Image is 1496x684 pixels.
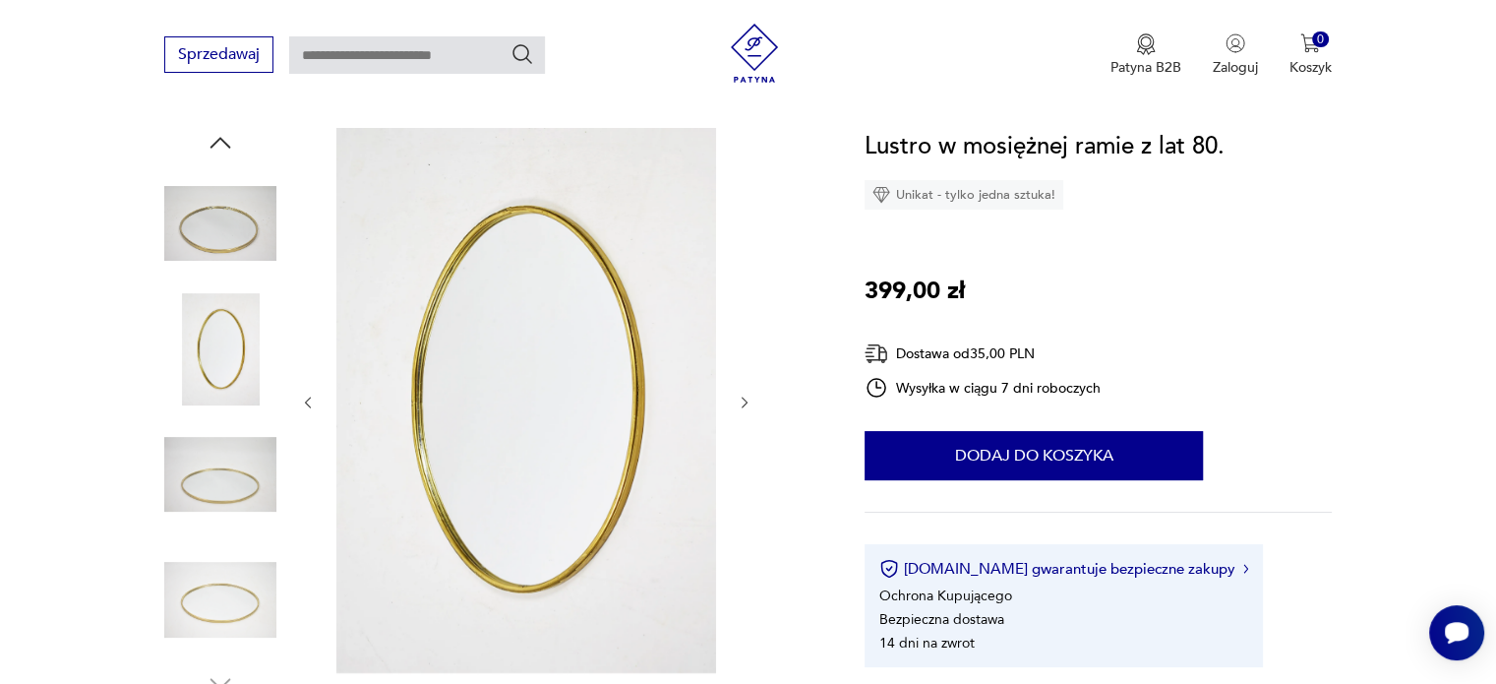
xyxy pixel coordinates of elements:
[865,273,965,310] p: 399,00 zł
[1429,605,1484,660] iframe: Smartsupp widget button
[1110,58,1181,77] p: Patyna B2B
[879,559,1248,579] button: [DOMAIN_NAME] gwarantuje bezpieczne zakupy
[164,544,276,656] img: Zdjęcie produktu Lustro w mosiężnej ramie z lat 80.
[1110,33,1181,77] a: Ikona medaluPatyna B2B
[1110,33,1181,77] button: Patyna B2B
[872,186,890,204] img: Ikona diamentu
[879,559,899,579] img: Ikona certyfikatu
[1213,58,1258,77] p: Zaloguj
[879,610,1004,629] li: Bezpieczna dostawa
[865,128,1225,165] h1: Lustro w mosiężnej ramie z lat 80.
[164,49,273,63] a: Sprzedawaj
[879,634,975,653] li: 14 dni na zwrot
[1136,33,1156,55] img: Ikona medalu
[164,167,276,280] img: Zdjęcie produktu Lustro w mosiężnej ramie z lat 80.
[725,24,784,83] img: Patyna - sklep z meblami i dekoracjami vintage
[865,431,1203,480] button: Dodaj do koszyka
[164,418,276,530] img: Zdjęcie produktu Lustro w mosiężnej ramie z lat 80.
[865,180,1063,210] div: Unikat - tylko jedna sztuka!
[164,36,273,73] button: Sprzedawaj
[510,42,534,66] button: Szukaj
[336,128,716,673] img: Zdjęcie produktu Lustro w mosiężnej ramie z lat 80.
[1289,58,1332,77] p: Koszyk
[879,587,1012,605] li: Ochrona Kupującego
[1300,33,1320,53] img: Ikona koszyka
[865,342,888,366] img: Ikona dostawy
[1226,33,1245,53] img: Ikonka użytkownika
[1243,564,1249,574] img: Ikona strzałki w prawo
[865,376,1101,400] div: Wysyłka w ciągu 7 dni roboczych
[164,293,276,405] img: Zdjęcie produktu Lustro w mosiężnej ramie z lat 80.
[1312,31,1329,48] div: 0
[1289,33,1332,77] button: 0Koszyk
[865,342,1101,366] div: Dostawa od 35,00 PLN
[1213,33,1258,77] button: Zaloguj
